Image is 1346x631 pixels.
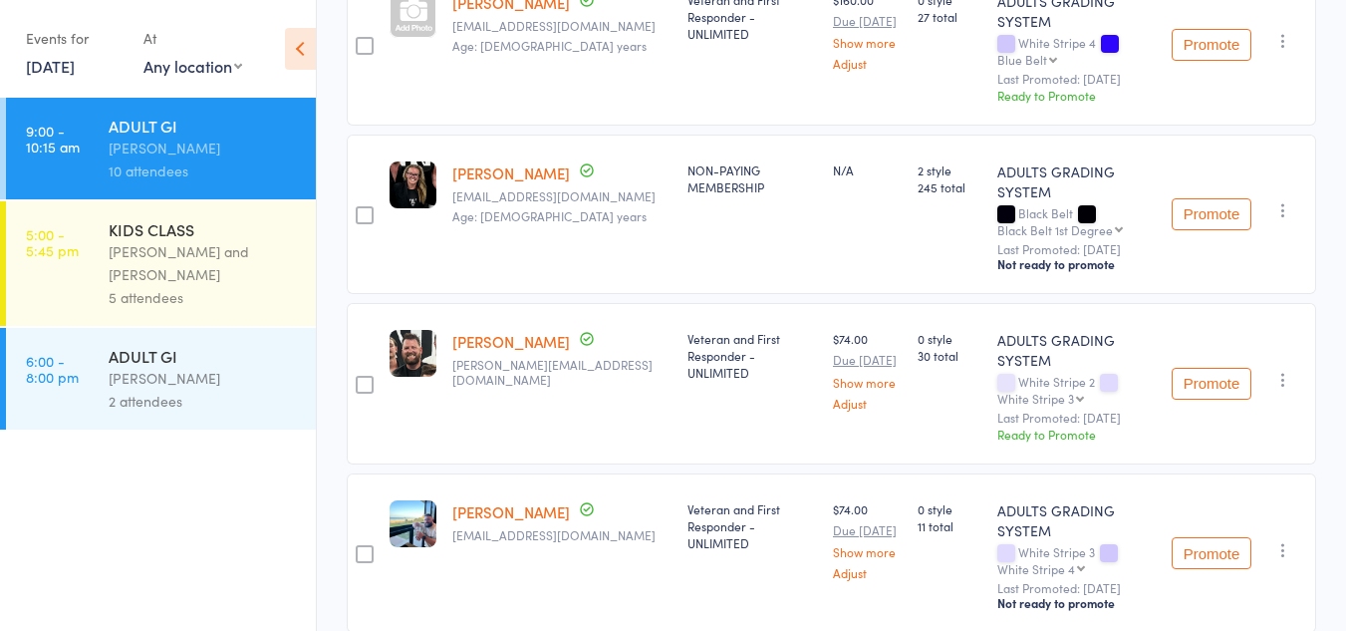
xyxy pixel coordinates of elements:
[26,22,124,55] div: Events for
[997,411,1156,425] small: Last Promoted: [DATE]
[6,201,316,326] a: 5:00 -5:45 pmKIDS CLASS[PERSON_NAME] and [PERSON_NAME]5 attendees
[452,19,672,33] small: caitlinisabelle6@gmail.com
[997,545,1156,575] div: White Stripe 3
[918,161,981,178] span: 2 style
[26,123,80,155] time: 9:00 - 10:15 am
[997,256,1156,272] div: Not ready to promote
[997,206,1156,236] div: Black Belt
[390,500,436,547] img: image1732842645.png
[143,22,242,55] div: At
[452,207,647,224] span: Age: [DEMOGRAPHIC_DATA] years
[109,159,299,182] div: 10 attendees
[997,53,1047,66] div: Blue Belt
[6,98,316,199] a: 9:00 -10:15 amADULT GI[PERSON_NAME]10 attendees
[997,330,1156,370] div: ADULTS GRADING SYSTEM
[997,72,1156,86] small: Last Promoted: [DATE]
[833,523,902,537] small: Due [DATE]
[918,517,981,534] span: 11 total
[452,37,647,54] span: Age: [DEMOGRAPHIC_DATA] years
[997,87,1156,104] div: Ready to Promote
[452,162,570,183] a: [PERSON_NAME]
[997,392,1074,405] div: White Stripe 3
[997,426,1156,443] div: Ready to Promote
[687,161,817,195] div: NON-PAYING MEMBERSHIP
[109,390,299,413] div: 2 attendees
[390,330,436,377] img: image1737682607.png
[997,375,1156,405] div: White Stripe 2
[109,286,299,309] div: 5 attendees
[6,328,316,430] a: 6:00 -8:00 pmADULT GI[PERSON_NAME]2 attendees
[997,223,1113,236] div: Black Belt 1st Degree
[997,242,1156,256] small: Last Promoted: [DATE]
[833,57,902,70] a: Adjust
[997,595,1156,611] div: Not ready to promote
[918,347,981,364] span: 30 total
[452,331,570,352] a: [PERSON_NAME]
[833,353,902,367] small: Due [DATE]
[997,581,1156,595] small: Last Promoted: [DATE]
[26,55,75,77] a: [DATE]
[452,358,672,387] small: michael.butler1704@gmail.com
[109,137,299,159] div: [PERSON_NAME]
[833,161,902,178] div: N/A
[390,161,436,208] img: image1726640867.png
[109,115,299,137] div: ADULT GI
[997,562,1075,575] div: White Stripe 4
[687,500,817,551] div: Veteran and First Responder - UNLIMITED
[918,8,981,25] span: 27 total
[687,330,817,381] div: Veteran and First Responder - UNLIMITED
[833,545,902,558] a: Show more
[26,353,79,385] time: 6:00 - 8:00 pm
[918,330,981,347] span: 0 style
[918,178,981,195] span: 245 total
[833,330,902,409] div: $74.00
[452,501,570,522] a: [PERSON_NAME]
[833,397,902,410] a: Adjust
[833,376,902,389] a: Show more
[26,226,79,258] time: 5:00 - 5:45 pm
[1172,198,1251,230] button: Promote
[833,14,902,28] small: Due [DATE]
[109,240,299,286] div: [PERSON_NAME] and [PERSON_NAME]
[109,218,299,240] div: KIDS CLASS
[918,500,981,517] span: 0 style
[109,367,299,390] div: [PERSON_NAME]
[833,566,902,579] a: Adjust
[997,36,1156,66] div: White Stripe 4
[997,500,1156,540] div: ADULTS GRADING SYSTEM
[452,189,672,203] small: rachaelbradshaw14@gmail.com
[997,161,1156,201] div: ADULTS GRADING SYSTEM
[833,36,902,49] a: Show more
[109,345,299,367] div: ADULT GI
[452,528,672,542] small: erroljamescarmichael@gmail.com
[1172,537,1251,569] button: Promote
[143,55,242,77] div: Any location
[1172,29,1251,61] button: Promote
[1172,368,1251,400] button: Promote
[833,500,902,579] div: $74.00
